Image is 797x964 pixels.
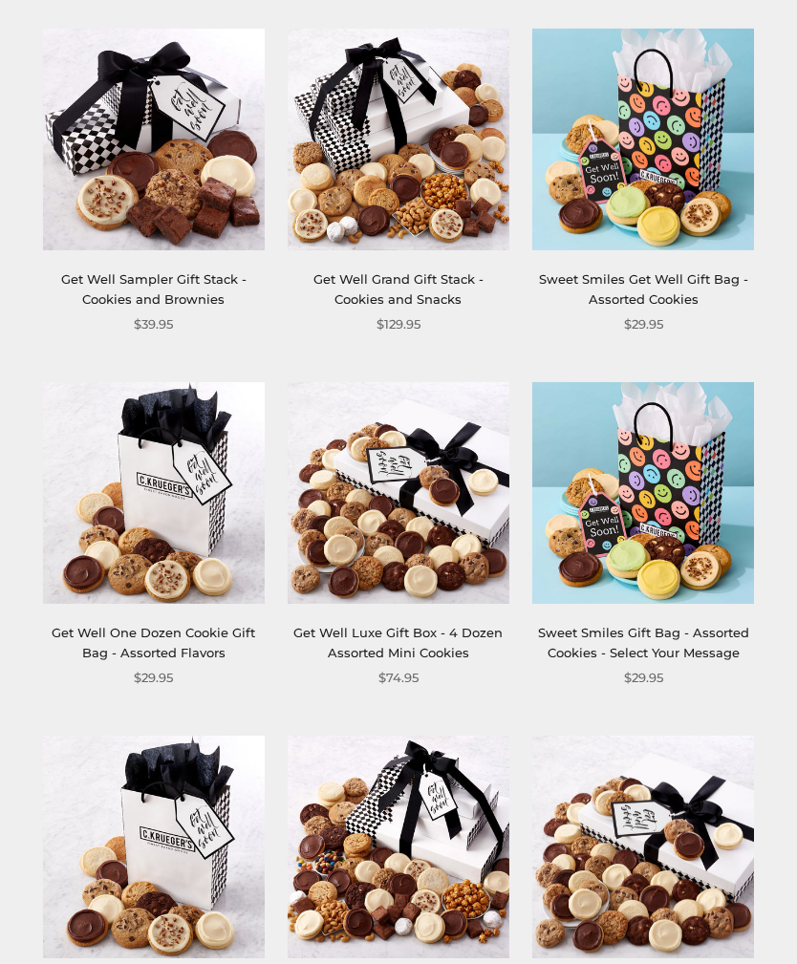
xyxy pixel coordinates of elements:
a: Sweet Smiles Gift Bag - Assorted Cookies - Select Your Message [538,626,749,661]
img: Sweet Smiles Get Well Gift Bag - Assorted Cookies [532,30,754,251]
a: Get Well Luxe Gift Box - 4 Dozen Assorted Mini Cookies [293,626,503,661]
span: $74.95 [378,669,419,689]
iframe: Sign Up via Text for Offers [15,891,198,949]
span: $29.95 [624,315,663,335]
img: Get Well Grand Gift Stack - Cookies and Snacks [288,30,509,251]
span: $129.95 [377,315,420,335]
span: $39.95 [134,315,173,335]
a: Get Well Grand Gift Stack - Cookies and Snacks [313,272,484,308]
a: Get Well One Dozen Cookie Gift Bag - Assorted Flavors [52,626,255,661]
span: $29.95 [624,669,663,689]
img: Get Well Sampler Gift Stack - Cookies and Brownies [43,30,265,251]
img: Get Well One Dozen Cookie Gift Bag - Assorted Flavors [43,383,265,605]
span: $29.95 [134,669,173,689]
a: Sweet Smiles Get Well Gift Bag - Assorted Cookies [539,272,748,308]
a: Get Well Sampler Gift Stack - Cookies and Brownies [61,272,247,308]
img: Get Well Luxe Gift Box - 4 Dozen Assorted Mini Cookies [288,383,509,605]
